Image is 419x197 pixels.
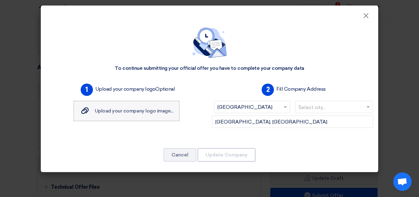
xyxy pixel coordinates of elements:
[358,10,374,22] button: Close
[95,85,175,93] label: Upload your company logo
[192,28,227,58] img: empty_state_contact.svg
[198,148,256,162] button: Update Company
[163,148,196,162] button: Cancel
[95,108,173,114] span: Upload your company logo image...
[81,84,93,96] span: 1
[262,84,274,96] span: 2
[276,85,325,93] label: Fill Company Address
[393,172,412,191] a: Open chat
[363,11,369,23] span: ×
[115,65,304,72] div: To continue submitting your official offer you have to complete your company data
[155,86,175,92] span: Optional
[212,116,373,128] input: Add company main address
